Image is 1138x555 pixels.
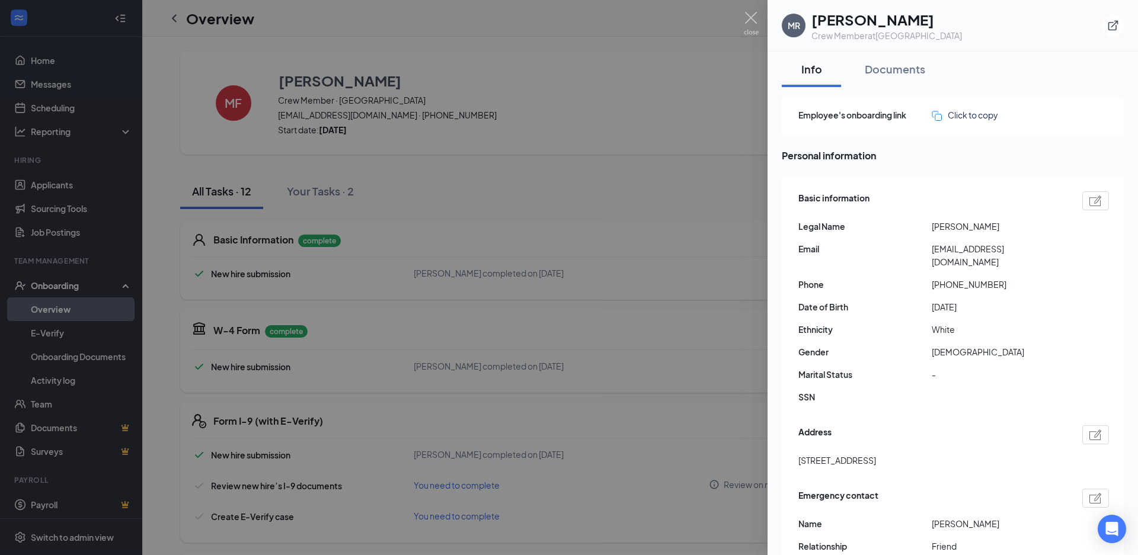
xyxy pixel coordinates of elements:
[932,323,1065,336] span: White
[865,62,925,76] div: Documents
[798,425,832,444] span: Address
[932,108,998,121] button: Click to copy
[798,368,932,381] span: Marital Status
[932,517,1065,530] span: [PERSON_NAME]
[798,489,878,508] span: Emergency contact
[798,242,932,255] span: Email
[932,278,1065,291] span: [PHONE_NUMBER]
[798,540,932,553] span: Relationship
[932,220,1065,233] span: [PERSON_NAME]
[932,242,1065,268] span: [EMAIL_ADDRESS][DOMAIN_NAME]
[798,108,932,121] span: Employee's onboarding link
[798,517,932,530] span: Name
[932,368,1065,381] span: -
[798,323,932,336] span: Ethnicity
[932,345,1065,358] span: [DEMOGRAPHIC_DATA]
[811,30,962,41] div: Crew Member at [GEOGRAPHIC_DATA]
[932,300,1065,313] span: [DATE]
[798,345,932,358] span: Gender
[1098,515,1126,543] div: Open Intercom Messenger
[782,148,1124,163] span: Personal information
[798,191,870,210] span: Basic information
[798,390,932,403] span: SSN
[794,62,829,76] div: Info
[1102,15,1124,36] button: ExternalLink
[932,540,1065,553] span: Friend
[798,278,932,291] span: Phone
[811,9,962,30] h1: [PERSON_NAME]
[932,111,942,121] img: click-to-copy.71757273a98fde459dfc.svg
[798,454,876,467] span: [STREET_ADDRESS]
[798,300,932,313] span: Date of Birth
[798,220,932,233] span: Legal Name
[788,20,800,31] div: MR
[1107,20,1119,31] svg: ExternalLink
